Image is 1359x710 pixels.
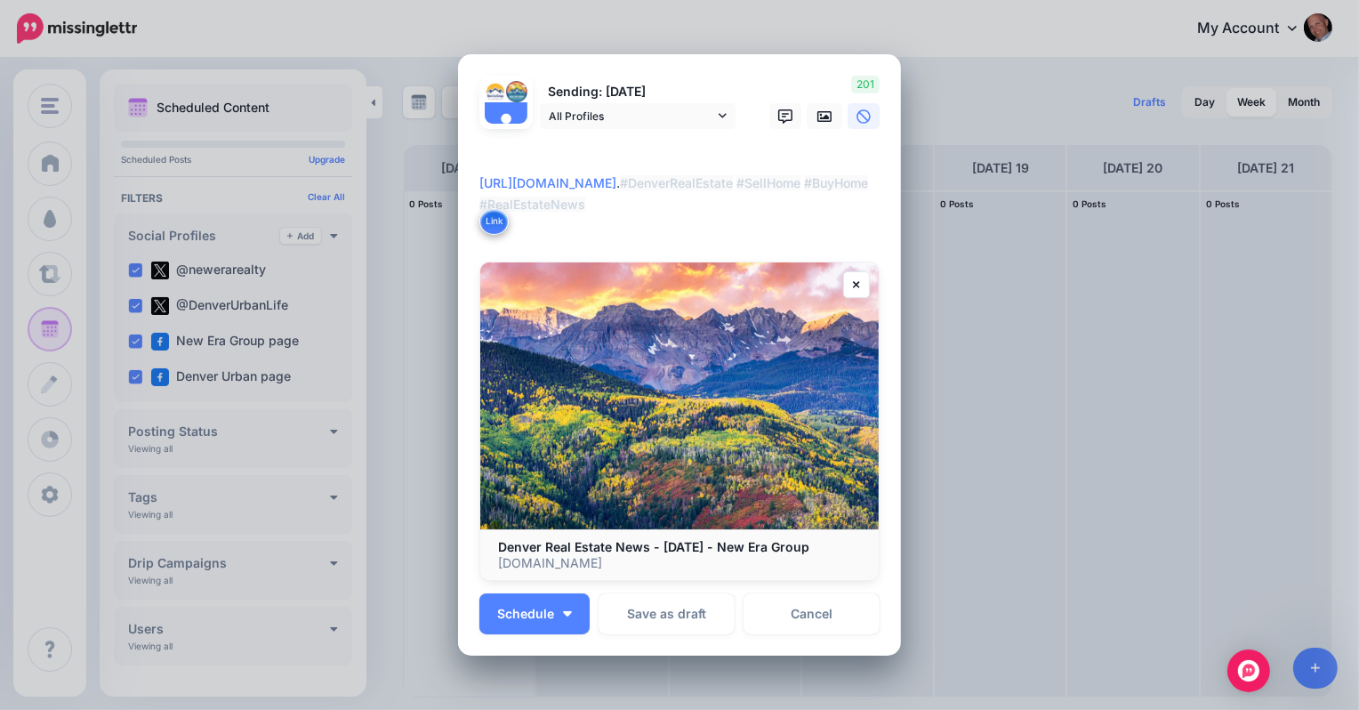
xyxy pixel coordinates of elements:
span: All Profiles [549,107,714,125]
button: Save as draft [599,593,735,634]
img: arrow-down-white.png [563,611,572,617]
div: Open Intercom Messenger [1227,649,1270,692]
img: Denver Real Estate News - September 2025 - New Era Group [480,262,879,529]
button: Schedule [479,593,590,634]
span: 201 [851,76,880,93]
button: Link [479,208,509,235]
img: user_default_image.png [485,102,527,145]
b: Denver Real Estate News - [DATE] - New Era Group [498,539,809,554]
p: Sending: [DATE] [540,82,736,102]
span: Schedule [497,608,554,620]
a: Cancel [744,593,880,634]
a: All Profiles [540,103,736,129]
div: . [479,151,889,215]
p: [DOMAIN_NAME] [498,555,861,571]
img: tEGfRtQ3-28608.jpg [506,81,527,102]
img: 13557915_1047257942031428_1918167887830394184_n-bsa42523.jpg [485,81,506,102]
